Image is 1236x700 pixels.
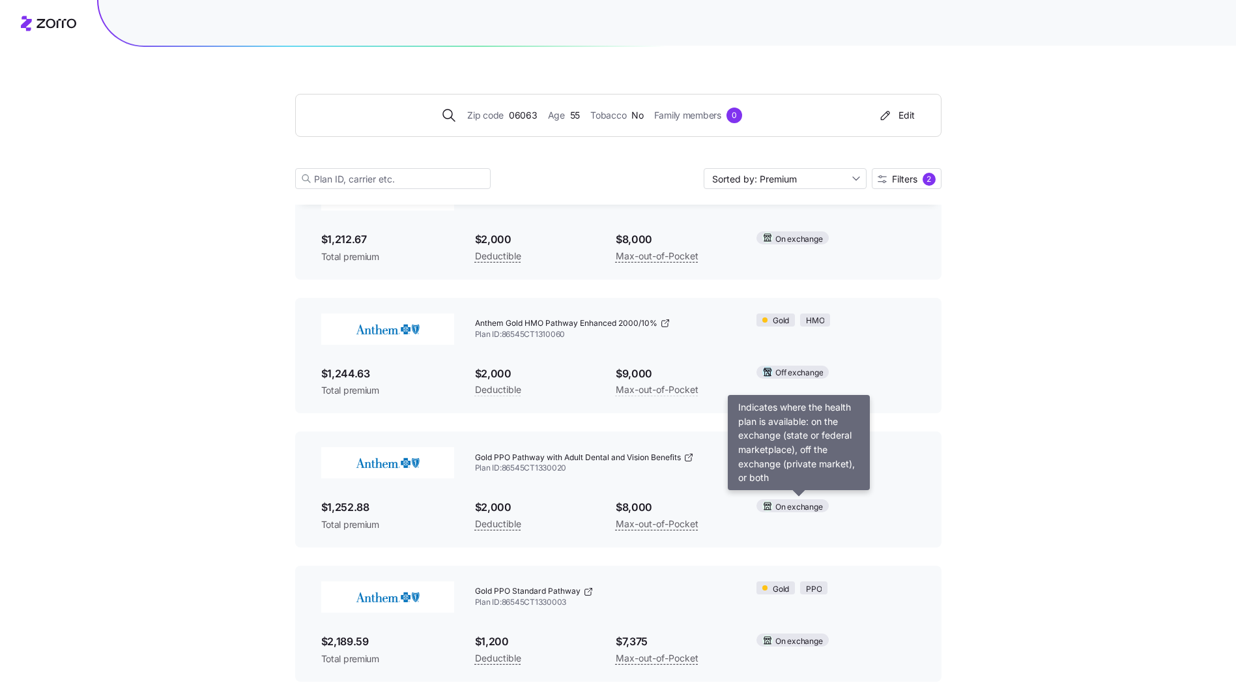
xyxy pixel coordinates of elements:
span: Gold PPO Pathway with Adult Dental and Vision Benefits [475,452,681,463]
span: PPO [806,583,822,596]
span: Gold [773,449,789,461]
span: Max-out-of-Pocket [616,248,698,264]
span: Total premium [321,652,454,665]
input: Sort by [704,168,867,189]
span: On exchange [775,501,822,514]
button: Edit [872,105,920,126]
span: On exchange [775,233,822,246]
span: $7,375 [616,634,736,650]
div: 2 [923,173,936,186]
span: Total premium [321,384,454,397]
span: Gold PPO Standard Pathway [475,586,581,597]
span: Deductible [475,248,521,264]
span: Gold [773,315,789,327]
img: Anthem [321,314,454,345]
span: $2,189.59 [321,634,454,650]
span: $2,000 [475,231,595,248]
span: $2,000 [475,366,595,382]
span: No [631,108,643,123]
img: Anthem [321,581,454,613]
span: HMO [806,315,824,327]
span: Family members [654,108,721,123]
span: 06063 [509,108,538,123]
span: $1,212.67 [321,231,454,248]
span: $1,244.63 [321,366,454,382]
span: Off exchange [775,367,823,379]
span: Zip code [467,108,504,123]
span: Max-out-of-Pocket [616,382,698,398]
div: 0 [726,108,742,123]
button: Filters2 [872,168,941,189]
span: Max-out-of-Pocket [616,650,698,666]
span: Deductible [475,650,521,666]
span: Deductible [475,382,521,398]
span: $9,000 [616,366,736,382]
span: Filters [892,175,917,184]
span: Age [548,108,565,123]
span: Max-out-of-Pocket [616,516,698,532]
span: Anthem Gold HMO Pathway Enhanced 2000/10% [475,318,657,329]
span: $1,200 [475,634,595,650]
span: Tobacco [590,108,626,123]
span: $1,252.88 [321,499,454,516]
input: Plan ID, carrier etc. [295,168,491,189]
span: Plan ID: 86545CT1310060 [475,329,736,340]
span: On exchange [775,635,822,648]
span: PPO [806,449,822,461]
span: $2,000 [475,499,595,516]
span: 55 [570,108,580,123]
span: Total premium [321,250,454,263]
span: Plan ID: 86545CT1330003 [475,597,736,608]
span: Gold [773,583,789,596]
div: Edit [878,109,915,122]
span: Total premium [321,518,454,531]
img: Anthem [321,447,454,478]
span: Plan ID: 86545CT1330020 [475,463,736,474]
span: $8,000 [616,231,736,248]
span: Deductible [475,516,521,532]
span: $8,000 [616,499,736,516]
